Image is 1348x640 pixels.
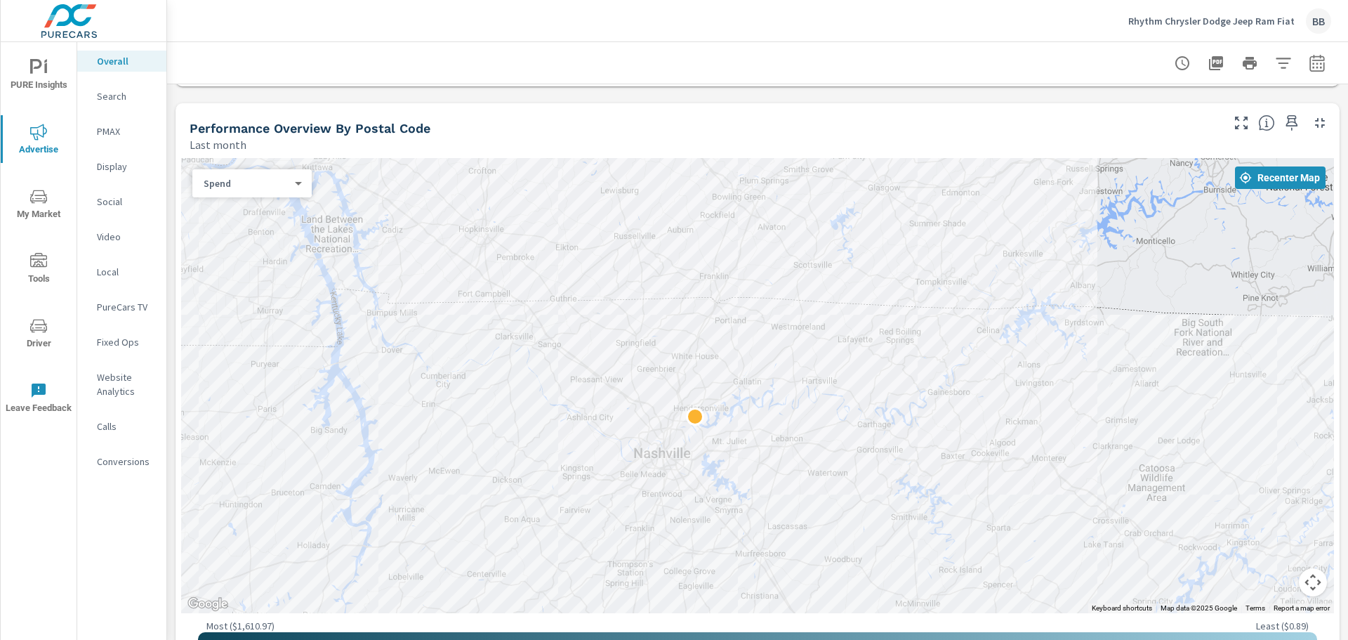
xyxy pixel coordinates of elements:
button: Minimize Widget [1309,112,1331,134]
span: Save this to your personalized report [1281,112,1303,134]
button: Make Fullscreen [1230,112,1253,134]
p: PureCars TV [97,300,155,314]
h5: Performance Overview By Postal Code [190,121,430,136]
div: Local [77,261,166,282]
a: Terms [1245,604,1265,612]
p: Spend [204,177,289,190]
p: Least ( $0.89 ) [1256,620,1309,632]
span: Recenter Map [1241,171,1320,184]
div: Display [77,156,166,177]
a: Open this area in Google Maps (opens a new window) [185,595,231,613]
img: Google [185,595,231,613]
button: Select Date Range [1303,49,1331,77]
div: Website Analytics [77,367,166,402]
button: Print Report [1236,49,1264,77]
p: Rhythm Chrysler Dodge Jeep Ram Fiat [1128,15,1295,27]
div: PMAX [77,121,166,142]
button: Apply Filters [1269,49,1297,77]
div: nav menu [1,42,77,430]
span: Map data ©2025 Google [1161,604,1237,612]
div: BB [1306,8,1331,34]
span: Understand performance data by postal code. Individual postal codes can be selected and expanded ... [1258,115,1275,131]
div: Overall [77,51,166,72]
p: Last month [190,136,246,153]
span: My Market [5,188,72,223]
p: Video [97,230,155,244]
p: Display [97,159,155,174]
div: Conversions [77,451,166,472]
div: Social [77,191,166,212]
p: Overall [97,54,155,68]
p: Search [97,89,155,103]
div: PureCars TV [77,296,166,318]
a: Report a map error [1274,604,1330,612]
p: Conversions [97,455,155,469]
span: Tools [5,253,72,287]
span: PURE Insights [5,59,72,93]
p: Website Analytics [97,370,155,398]
div: Spend [192,177,300,190]
p: Social [97,195,155,209]
span: Advertise [5,124,72,158]
div: Fixed Ops [77,332,166,353]
button: Recenter Map [1235,166,1326,189]
p: Fixed Ops [97,335,155,349]
button: "Export Report to PDF" [1202,49,1230,77]
div: Calls [77,416,166,437]
p: Local [97,265,155,279]
button: Map camera controls [1299,568,1327,596]
p: Calls [97,419,155,433]
span: Leave Feedback [5,382,72,417]
p: PMAX [97,124,155,138]
p: Most ( $1,610.97 ) [206,620,275,632]
div: Video [77,226,166,247]
div: Search [77,86,166,107]
span: Driver [5,318,72,352]
button: Keyboard shortcuts [1092,603,1152,613]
